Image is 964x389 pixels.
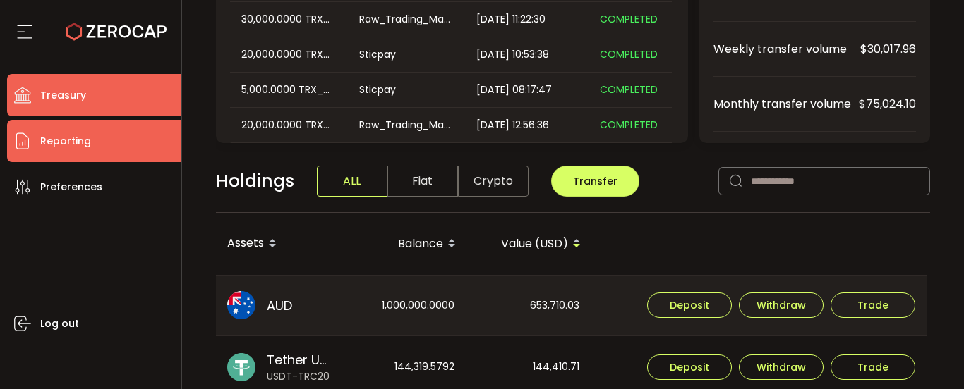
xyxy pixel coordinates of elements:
span: Reporting [40,131,91,152]
span: $30,017.96 [860,40,916,58]
div: 5,000.0000 TRX_USDT_S2UZ [230,82,347,98]
span: COMPLETED [600,82,658,97]
img: aud_portfolio.svg [227,291,255,319]
span: Log out [40,314,79,334]
div: Value (USD) [467,232,592,256]
div: [DATE] 10:53:38 [465,47,589,63]
iframe: Chat Widget [800,237,964,389]
span: Treasury [40,85,86,106]
div: [DATE] 11:22:30 [465,11,589,27]
span: COMPLETED [600,47,658,61]
button: Transfer [551,166,639,197]
div: Raw_Trading_Mauritius_Dolphin_Wallet_USDT [348,11,464,27]
span: $75,024.10 [859,95,916,113]
div: Sticpay [348,47,464,63]
div: 20,000.0000 TRX_USDT_S2UZ [230,47,347,63]
span: Preferences [40,177,102,197]
div: 30,000.0000 TRX_USDT_S2UZ [230,11,347,27]
div: 20,000.0000 TRX_USDT_S2UZ [230,117,347,133]
span: Crypto [458,166,529,197]
div: 653,710.03 [467,276,591,336]
button: Withdraw [739,354,824,380]
span: COMPLETED [600,118,658,132]
div: Assets [216,232,342,256]
span: Monthly transfer volume [713,95,859,113]
div: Sticpay [348,82,464,98]
span: Holdings [216,168,294,194]
div: [DATE] 08:17:47 [465,82,589,98]
div: [DATE] 12:56:36 [465,117,589,133]
button: Deposit [647,292,732,318]
span: Transfer [573,174,617,188]
button: Withdraw [739,292,824,318]
div: 1,000,000.0000 [342,276,466,336]
span: Deposit [670,362,709,372]
span: Tether USD [267,350,330,369]
span: USDT-TRC20 [267,369,330,384]
span: Deposit [670,300,709,310]
span: COMPLETED [600,12,658,26]
span: ALL [317,166,387,197]
div: Balance [342,232,467,256]
span: Weekly transfer volume [713,40,860,58]
button: Deposit [647,354,732,380]
div: Raw_Trading_Mauritius_Dolphin_Wallet_USDT [348,117,464,133]
span: AUD [267,296,292,315]
span: Withdraw [757,300,806,310]
span: Fiat [387,166,458,197]
img: usdt_portfolio.svg [227,353,255,381]
span: Withdraw [757,362,806,372]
